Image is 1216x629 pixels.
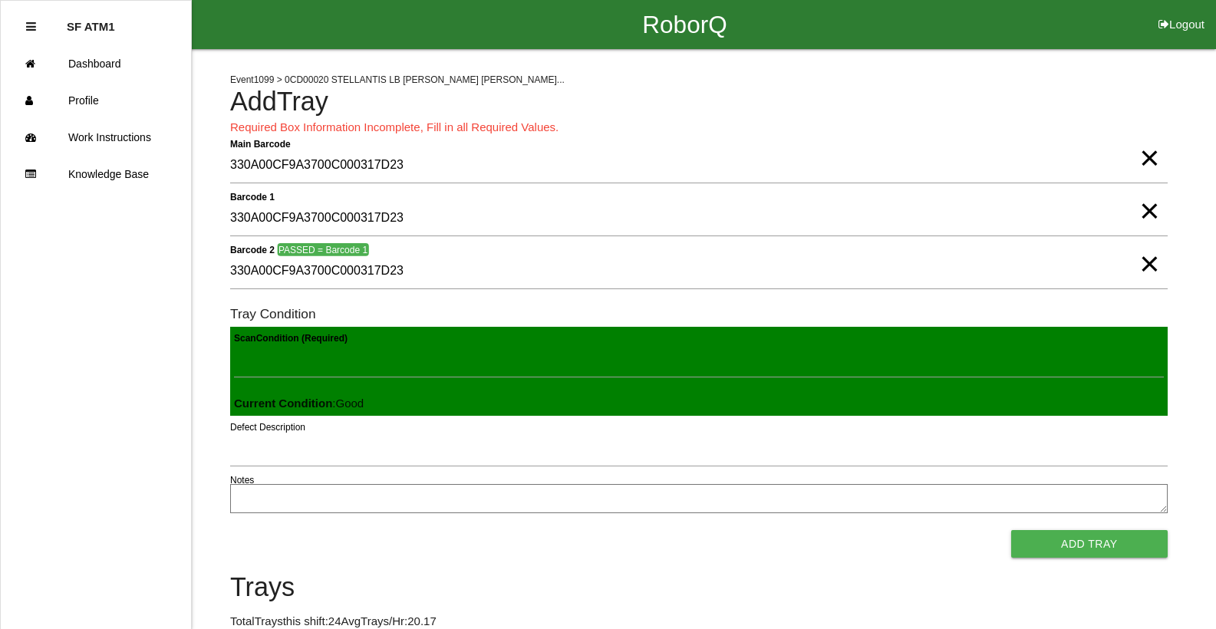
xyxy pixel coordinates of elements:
[230,244,275,255] b: Barcode 2
[1,119,191,156] a: Work Instructions
[234,332,348,343] b: Scan Condition (Required)
[1,156,191,193] a: Knowledge Base
[230,307,1168,321] h6: Tray Condition
[230,420,305,434] label: Defect Description
[234,397,364,410] span: : Good
[230,87,1168,117] h4: Add Tray
[67,8,115,33] p: SF ATM1
[230,119,1168,137] p: Required Box Information Incomplete, Fill in all Required Values.
[230,573,1168,602] h4: Trays
[230,138,291,149] b: Main Barcode
[1,82,191,119] a: Profile
[1011,530,1168,558] button: Add Tray
[277,243,368,256] span: PASSED = Barcode 1
[1,45,191,82] a: Dashboard
[230,74,565,85] span: Event 1099 > 0CD00020 STELLANTIS LB [PERSON_NAME] [PERSON_NAME]...
[230,148,1168,183] input: Required
[26,8,36,45] div: Close
[1139,233,1159,264] span: Clear Input
[1139,180,1159,211] span: Clear Input
[234,397,332,410] b: Current Condition
[230,473,254,487] label: Notes
[1139,127,1159,158] span: Clear Input
[230,191,275,202] b: Barcode 1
